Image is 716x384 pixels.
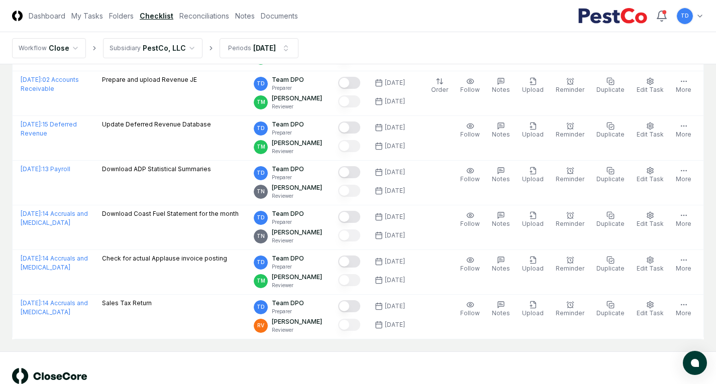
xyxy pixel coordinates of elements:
a: Notes [235,11,255,21]
span: Edit Task [637,265,664,272]
p: Preparer [272,308,304,315]
div: [DATE] [385,257,405,266]
div: Workflow [19,44,47,53]
span: Edit Task [637,175,664,183]
span: TD [257,303,265,311]
p: [PERSON_NAME] [272,139,322,148]
span: Reminder [556,265,584,272]
p: Reviewer [272,192,322,200]
button: Reminder [554,299,586,320]
span: Reminder [556,86,584,93]
button: More [674,120,693,141]
a: [DATE]:15 Deferred Revenue [21,120,77,137]
a: [DATE]:13 Payroll [21,165,70,173]
span: TM [257,277,265,285]
button: Duplicate [594,75,627,96]
button: Follow [458,120,482,141]
p: Team DPO [272,165,304,174]
span: TD [257,259,265,266]
button: Mark complete [338,140,360,152]
div: Periods [228,44,251,53]
span: Reminder [556,175,584,183]
div: [DATE] [253,43,276,53]
button: Mark complete [338,77,360,89]
a: [DATE]:14 Accruals and [MEDICAL_DATA] [21,299,88,316]
span: Duplicate [596,309,625,317]
button: More [674,165,693,186]
span: Reminder [556,131,584,138]
button: Order [429,75,450,96]
button: Periods[DATE] [220,38,298,58]
button: Reminder [554,165,586,186]
button: Notes [490,299,512,320]
button: Notes [490,120,512,141]
p: Preparer [272,263,304,271]
button: Notes [490,75,512,96]
button: Upload [520,75,546,96]
a: Checklist [140,11,173,21]
a: Reconciliations [179,11,229,21]
span: TD [257,169,265,177]
p: Reviewer [272,237,322,244]
button: Follow [458,75,482,96]
button: Reminder [554,209,586,230]
span: [DATE] : [21,299,42,307]
p: Team DPO [272,75,304,84]
button: Edit Task [635,120,666,141]
p: Preparer [272,129,304,137]
span: Notes [492,309,510,317]
p: Reviewer [272,148,322,155]
span: Upload [522,309,544,317]
span: TD [257,80,265,87]
button: TD [676,7,694,25]
p: [PERSON_NAME] [272,94,322,103]
div: [DATE] [385,302,405,311]
p: Reviewer [272,326,322,334]
p: Team DPO [272,299,304,308]
p: Download Coast Fuel Statement for the month [102,209,239,218]
div: [DATE] [385,320,405,329]
button: More [674,75,693,96]
button: Notes [490,209,512,230]
button: Duplicate [594,254,627,275]
button: Reminder [554,120,586,141]
a: Folders [109,11,134,21]
span: [DATE] : [21,165,42,173]
div: [DATE] [385,212,405,221]
button: Mark complete [338,95,360,107]
button: Edit Task [635,254,666,275]
span: TD [681,12,689,20]
img: PestCo logo [578,8,648,24]
button: Edit Task [635,209,666,230]
span: Edit Task [637,86,664,93]
button: Follow [458,254,482,275]
button: Follow [458,209,482,230]
span: Follow [460,86,480,93]
button: Mark complete [338,319,360,331]
button: Upload [520,209,546,230]
span: Follow [460,309,480,317]
p: [PERSON_NAME] [272,273,322,282]
span: Edit Task [637,309,664,317]
img: Logo [12,11,23,21]
p: Prepare and upload Revenue JE [102,75,197,84]
div: Subsidiary [110,44,141,53]
nav: breadcrumb [12,38,298,58]
button: Mark complete [338,211,360,223]
p: Preparer [272,84,304,92]
button: Mark complete [338,255,360,268]
button: Upload [520,299,546,320]
p: Sales Tax Return [102,299,152,308]
button: More [674,254,693,275]
span: [DATE] : [21,76,42,83]
a: My Tasks [71,11,103,21]
span: Follow [460,131,480,138]
a: [DATE]:14 Accruals and [MEDICAL_DATA] [21,254,88,271]
span: Upload [522,265,544,272]
span: Follow [460,175,480,183]
div: [DATE] [385,276,405,285]
img: logo [12,368,87,384]
span: Duplicate [596,265,625,272]
span: Duplicate [596,131,625,138]
button: Mark complete [338,229,360,241]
